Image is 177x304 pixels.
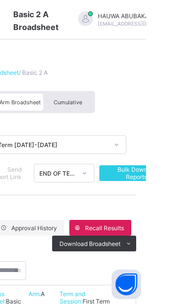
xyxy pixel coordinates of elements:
span: A [72,290,76,298]
span: Arm: [59,290,72,298]
span: Approval History [42,224,88,232]
span: Class Arm Broadsheet [44,9,89,32]
button: Open asap [143,270,172,299]
span: / Basic 2 A [50,69,79,76]
a: Broadsheet [18,69,50,76]
span: Cumulative [85,99,113,106]
span: Recall Results [116,224,155,232]
span: Download Broadsheet [90,240,151,247]
span: Class Arm Broadsheet [15,99,72,106]
div: First Term [DATE]-[DATE] [15,141,139,149]
span: Send Report Link [21,166,53,181]
div: END OF TERM [70,170,107,177]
